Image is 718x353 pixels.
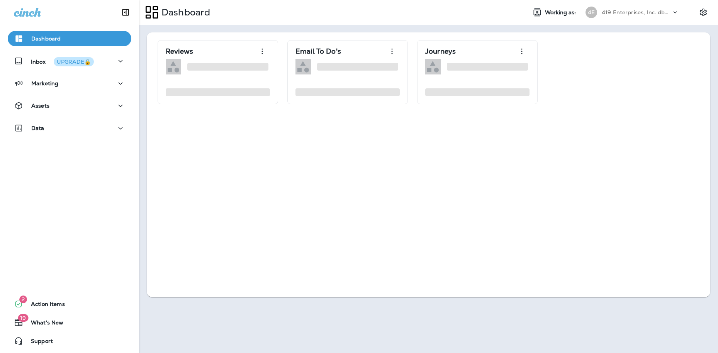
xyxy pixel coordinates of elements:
button: Data [8,120,131,136]
span: 2 [19,296,27,303]
button: Dashboard [8,31,131,46]
p: Inbox [31,57,94,65]
span: Action Items [23,301,65,310]
p: Marketing [31,80,58,86]
button: 2Action Items [8,296,131,312]
button: UPGRADE🔒 [54,57,94,66]
button: InboxUPGRADE🔒 [8,53,131,69]
div: UPGRADE🔒 [57,59,91,64]
div: 4E [586,7,597,18]
button: Marketing [8,76,131,91]
p: Assets [31,103,49,109]
p: Journeys [425,47,456,55]
p: Email To Do's [295,47,341,55]
button: Collapse Sidebar [115,5,136,20]
span: Working as: [545,9,578,16]
span: What's New [23,319,63,329]
span: Support [23,338,53,347]
button: Support [8,333,131,349]
p: Data [31,125,44,131]
span: 19 [18,314,28,322]
p: 419 Enterprises, Inc. dba Victory Lane Quick Oil Change of Chisago and [GEOGRAPHIC_DATA] [602,9,671,15]
button: Settings [696,5,710,19]
p: Reviews [166,47,193,55]
p: Dashboard [158,7,210,18]
p: Dashboard [31,35,61,42]
button: 19What's New [8,315,131,330]
button: Assets [8,98,131,113]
